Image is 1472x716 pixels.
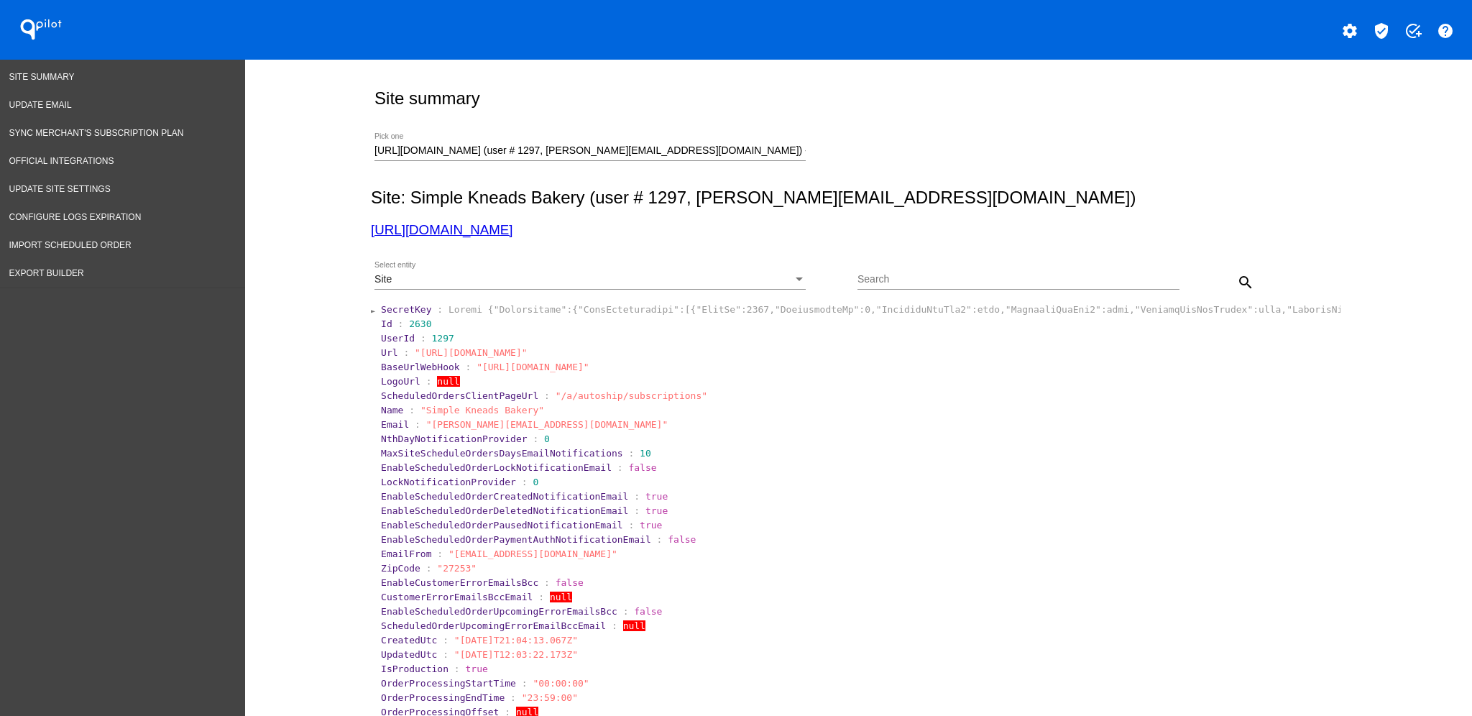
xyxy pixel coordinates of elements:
[465,664,487,674] span: true
[381,333,415,344] span: UserId
[374,273,392,285] span: Site
[381,433,528,444] span: NthDayNotificationProvider
[465,362,471,372] span: :
[9,184,111,194] span: Update Site Settings
[544,577,550,588] span: :
[1341,22,1358,40] mat-icon: settings
[381,520,623,531] span: EnableScheduledOrderPausedNotificationEmail
[381,419,409,430] span: Email
[9,100,72,110] span: Update Email
[510,692,516,703] span: :
[448,549,617,559] span: "[EMAIL_ADDRESS][DOMAIN_NAME]"
[9,268,84,278] span: Export Builder
[420,333,426,344] span: :
[381,448,623,459] span: MaxSiteScheduleOrdersDaysEmailNotifications
[623,620,645,631] span: null
[381,649,437,660] span: UpdatedUtc
[522,477,528,487] span: :
[628,520,634,531] span: :
[374,145,806,157] input: Number
[381,606,617,617] span: EnableScheduledOrderUpcomingErrorEmailsBcc
[668,534,696,545] span: false
[9,128,184,138] span: Sync Merchant's Subscription Plan
[371,188,1340,208] h2: Site: Simple Kneads Bakery (user # 1297, [PERSON_NAME][EMAIL_ADDRESS][DOMAIN_NAME])
[432,333,454,344] span: 1297
[381,304,431,315] span: SecretKey
[381,491,628,502] span: EnableScheduledOrderCreatedNotificationEmail
[415,419,420,430] span: :
[9,212,142,222] span: Configure logs expiration
[533,678,589,689] span: "00:00:00"
[437,549,443,559] span: :
[381,635,437,646] span: CreatedUtc
[617,462,623,473] span: :
[409,318,431,329] span: 2630
[381,318,392,329] span: Id
[443,649,448,660] span: :
[381,405,403,416] span: Name
[640,448,651,459] span: 10
[374,274,806,285] mat-select: Select entity
[612,620,617,631] span: :
[640,520,662,531] span: true
[371,222,512,237] a: [URL][DOMAIN_NAME]
[381,592,533,602] span: CustomerErrorEmailsBccEmail
[381,390,538,401] span: ScheduledOrdersClientPageUrl
[381,549,431,559] span: EmailFrom
[381,362,460,372] span: BaseUrlWebHook
[398,318,404,329] span: :
[415,347,528,358] span: "[URL][DOMAIN_NAME]"
[634,491,640,502] span: :
[426,419,668,430] span: "[PERSON_NAME][EMAIL_ADDRESS][DOMAIN_NAME]"
[533,477,538,487] span: 0
[538,592,544,602] span: :
[522,692,578,703] span: "23:59:00"
[645,491,668,502] span: true
[437,376,459,387] span: null
[556,390,707,401] span: "/a/autoship/subscriptions"
[374,88,480,109] h2: Site summary
[443,635,448,646] span: :
[12,15,70,44] h1: QPilot
[454,635,578,646] span: "[DATE]T21:04:13.067Z"
[657,534,663,545] span: :
[9,240,132,250] span: Import Scheduled Order
[550,592,572,602] span: null
[9,72,75,82] span: Site Summary
[381,678,516,689] span: OrderProcessingStartTime
[634,606,662,617] span: false
[437,563,477,574] span: "27253"
[381,664,448,674] span: IsProduction
[477,362,589,372] span: "[URL][DOMAIN_NAME]"
[556,577,584,588] span: false
[454,664,460,674] span: :
[381,347,397,358] span: Url
[437,304,443,315] span: :
[403,347,409,358] span: :
[628,448,634,459] span: :
[381,692,505,703] span: OrderProcessingEndTime
[1373,22,1390,40] mat-icon: verified_user
[381,462,612,473] span: EnableScheduledOrderLockNotificationEmail
[857,274,1179,285] input: Search
[381,563,420,574] span: ZipCode
[1404,22,1422,40] mat-icon: add_task
[634,505,640,516] span: :
[1237,274,1254,291] mat-icon: search
[522,678,528,689] span: :
[426,563,432,574] span: :
[381,505,628,516] span: EnableScheduledOrderDeletedNotificationEmail
[426,376,432,387] span: :
[544,390,550,401] span: :
[9,156,114,166] span: Official Integrations
[1437,22,1454,40] mat-icon: help
[381,620,606,631] span: ScheduledOrderUpcomingErrorEmailBccEmail
[544,433,550,444] span: 0
[454,649,578,660] span: "[DATE]T12:03:22.173Z"
[381,376,420,387] span: LogoUrl
[381,534,651,545] span: EnableScheduledOrderPaymentAuthNotificationEmail
[533,433,538,444] span: :
[645,505,668,516] span: true
[409,405,415,416] span: :
[420,405,544,416] span: "Simple Kneads Bakery"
